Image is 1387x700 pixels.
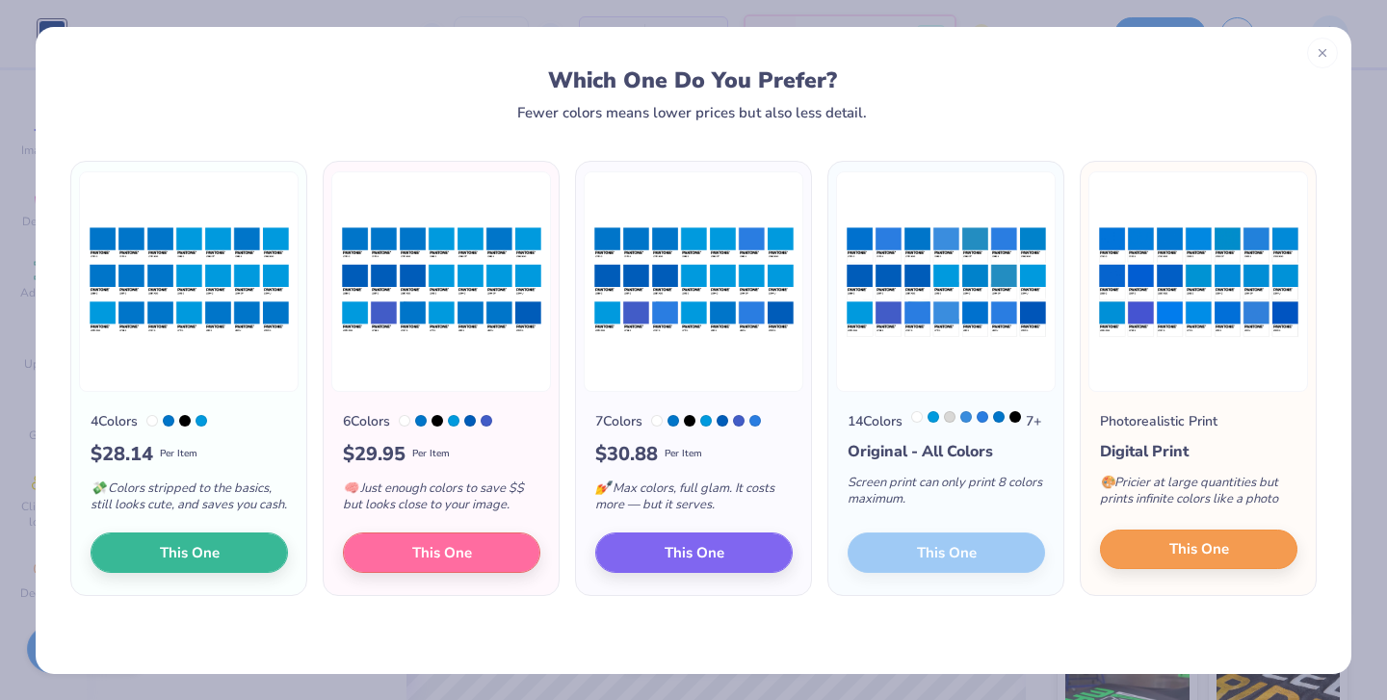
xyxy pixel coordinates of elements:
img: 14 color option [836,171,1056,392]
span: 💅 [595,480,611,497]
span: This One [412,541,472,563]
button: This One [91,532,288,573]
div: White [911,411,923,423]
img: 4 color option [79,171,299,392]
div: 2727 C [977,411,988,423]
div: 14 Colors [848,411,903,431]
button: This One [1100,530,1297,570]
div: 2727 C [749,415,761,427]
span: 🧠 [343,480,358,497]
span: This One [160,541,220,563]
div: 3005 C [163,415,174,427]
div: 300 C [717,415,728,427]
div: Colors stripped to the basics, still looks cute, and saves you cash. [91,469,288,532]
div: Black [432,415,443,427]
div: Photorealistic Print [1100,411,1217,431]
span: This One [665,541,724,563]
span: Per Item [412,447,450,461]
div: Screen print can only print 8 colors maximum. [848,463,1045,527]
div: 2925 C [448,415,459,427]
div: Which One Do You Prefer? [89,67,1297,93]
button: This One [343,532,540,573]
div: 2925 C [700,415,712,427]
div: 7 + [911,411,1041,431]
div: 3005 C [667,415,679,427]
div: White [146,415,158,427]
div: Digital Print [1100,440,1297,463]
div: Cool Gray 1 C [944,411,955,423]
button: This One [595,532,793,573]
div: 300 C [464,415,476,427]
span: $ 28.14 [91,440,153,469]
div: 2925 C [928,411,939,423]
img: Photorealistic preview [1088,171,1308,392]
div: 3005 C [993,411,1005,423]
span: Per Item [665,447,702,461]
div: Black [1009,411,1021,423]
div: Max colors, full glam. It costs more — but it serves. [595,469,793,532]
div: Original - All Colors [848,440,1045,463]
span: 💸 [91,480,106,497]
div: 2925 C [196,415,207,427]
div: Black [684,415,695,427]
span: $ 30.88 [595,440,658,469]
div: Just enough colors to save $$ but looks close to your image. [343,469,540,532]
div: 279 C [960,411,972,423]
span: This One [1169,538,1229,560]
div: White [399,415,410,427]
img: 7 color option [584,171,803,392]
div: 3005 C [415,415,427,427]
img: 6 color option [331,171,551,392]
div: 2726 C [733,415,745,427]
div: Pricier at large quantities but prints infinite colors like a photo [1100,463,1297,527]
span: Per Item [160,447,197,461]
div: 2726 C [481,415,492,427]
div: Black [179,415,191,427]
div: 6 Colors [343,411,390,431]
span: $ 29.95 [343,440,406,469]
div: Fewer colors means lower prices but also less detail. [517,105,867,120]
div: 4 Colors [91,411,138,431]
div: White [651,415,663,427]
div: 7 Colors [595,411,642,431]
span: 🎨 [1100,474,1115,491]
